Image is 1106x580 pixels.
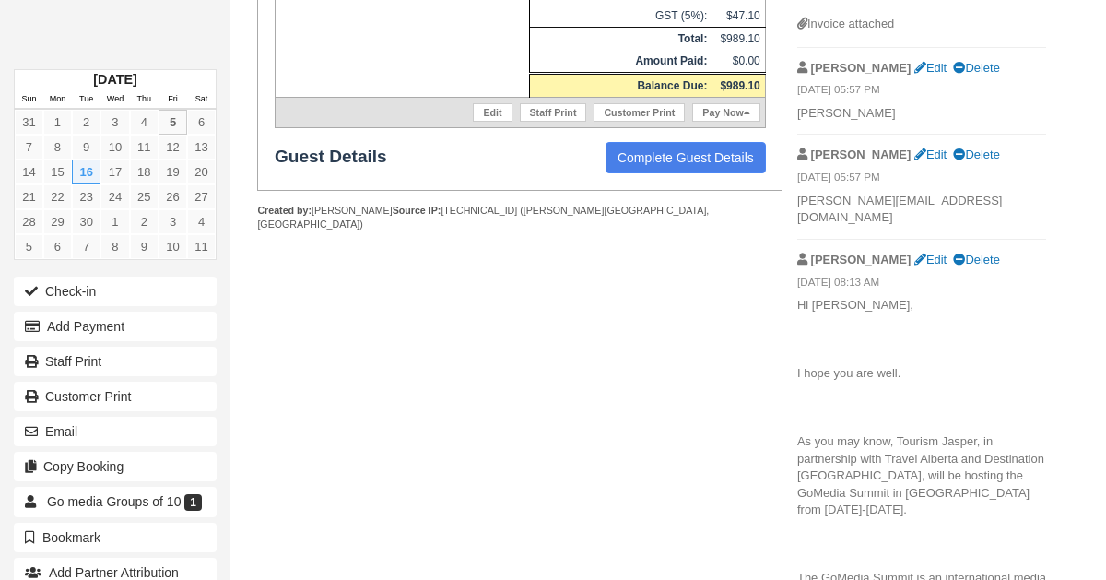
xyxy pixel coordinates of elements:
a: 17 [100,160,129,184]
a: 2 [130,209,159,234]
span: 1 [184,494,202,511]
em: [DATE] 05:57 PM [797,170,1046,190]
strong: Created by: [257,205,312,216]
a: 3 [159,209,187,234]
a: 7 [15,135,43,160]
a: 8 [100,234,129,259]
a: 13 [187,135,216,160]
button: Check-in [14,277,217,306]
a: 29 [43,209,72,234]
a: 12 [159,135,187,160]
a: 7 [72,234,100,259]
a: 23 [72,184,100,209]
a: 16 [72,160,100,184]
a: 8 [43,135,72,160]
button: Add Payment [14,312,217,341]
th: Mon [43,89,72,110]
td: $989.10 [712,28,765,51]
strong: Guest Details [275,147,405,167]
em: [DATE] 08:13 AM [797,275,1046,295]
td: GST (5%): [529,5,712,28]
strong: [DATE] [93,72,136,87]
a: Edit [914,253,947,266]
a: 20 [187,160,216,184]
th: Balance Due: [529,74,712,98]
a: 27 [187,184,216,209]
th: Fri [159,89,187,110]
th: Amount Paid: [529,50,712,74]
strong: $989.10 [720,79,759,92]
a: 9 [130,234,159,259]
a: Customer Print [594,103,685,122]
strong: [PERSON_NAME] [811,148,912,161]
a: 10 [159,234,187,259]
th: Thu [130,89,159,110]
a: Staff Print [14,347,217,376]
a: Delete [953,253,999,266]
a: Go media Groups of 10 1 [14,487,217,516]
a: 18 [130,160,159,184]
button: Bookmark [14,523,217,552]
a: 10 [100,135,129,160]
a: 11 [187,234,216,259]
a: Edit [914,61,947,75]
a: 25 [130,184,159,209]
strong: [PERSON_NAME] [811,61,912,75]
em: [DATE] 05:57 PM [797,82,1046,102]
a: 5 [15,234,43,259]
span: Go media Groups of 10 [47,494,182,509]
p: [PERSON_NAME][EMAIL_ADDRESS][DOMAIN_NAME] [797,193,1046,227]
a: Pay Now [692,103,759,122]
div: Invoice attached [797,16,1046,33]
th: Wed [100,89,129,110]
a: 15 [43,160,72,184]
a: 9 [72,135,100,160]
th: Sat [187,89,216,110]
a: Customer Print [14,382,217,411]
a: 2 [72,110,100,135]
a: 22 [43,184,72,209]
a: 4 [187,209,216,234]
a: Delete [953,61,999,75]
a: 31 [15,110,43,135]
th: Tue [72,89,100,110]
strong: Source IP: [393,205,441,216]
a: 3 [100,110,129,135]
a: 6 [187,110,216,135]
a: 1 [100,209,129,234]
a: 30 [72,209,100,234]
a: 4 [130,110,159,135]
a: Delete [953,148,999,161]
button: Email [14,417,217,446]
a: 5 [159,110,187,135]
button: Copy Booking [14,452,217,481]
div: [PERSON_NAME] [TECHNICAL_ID] ([PERSON_NAME][GEOGRAPHIC_DATA], [GEOGRAPHIC_DATA]) [257,204,782,231]
th: Sun [15,89,43,110]
a: 24 [100,184,129,209]
td: $47.10 [712,5,765,28]
a: 1 [43,110,72,135]
th: Total: [529,28,712,51]
a: Complete Guest Details [606,142,766,173]
a: Staff Print [520,103,587,122]
a: 6 [43,234,72,259]
a: Edit [473,103,512,122]
a: 21 [15,184,43,209]
a: 28 [15,209,43,234]
a: 26 [159,184,187,209]
a: 11 [130,135,159,160]
a: 19 [159,160,187,184]
a: Edit [914,148,947,161]
p: [PERSON_NAME] [797,105,1046,123]
strong: [PERSON_NAME] [811,253,912,266]
a: 14 [15,160,43,184]
td: $0.00 [712,50,765,74]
